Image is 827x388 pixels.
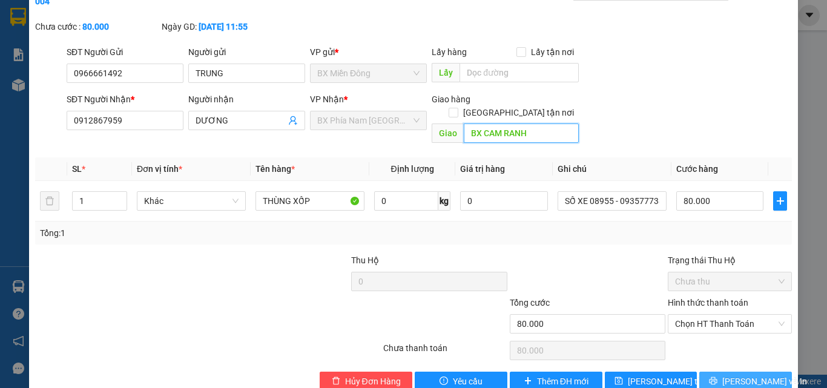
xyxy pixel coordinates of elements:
span: BX Miền Đông [317,64,420,82]
b: [DATE] 11:55 [199,22,248,31]
span: Tên hàng [255,164,295,174]
div: Chưa cước : [35,20,159,33]
span: Đơn vị tính [137,164,182,174]
div: Ngày GD: [162,20,286,33]
span: Giao hàng [432,94,470,104]
b: 80.000 [82,22,109,31]
span: Giá trị hàng [460,164,505,174]
span: Định lượng [390,164,433,174]
span: Khác [144,192,239,210]
span: BX Phía Nam Nha Trang [317,111,420,130]
span: printer [709,376,717,386]
span: Chưa thu [675,272,785,291]
span: Tổng cước [510,298,550,307]
input: Dọc đường [460,63,579,82]
div: Tổng: 1 [40,226,320,240]
span: [PERSON_NAME] thay đổi [628,375,725,388]
span: plus [774,196,786,206]
span: [PERSON_NAME] và In [722,375,807,388]
span: [GEOGRAPHIC_DATA] tận nơi [458,106,579,119]
span: Hủy Đơn Hàng [345,375,401,388]
div: Người gửi [188,45,305,59]
div: Chưa thanh toán [382,341,509,363]
th: Ghi chú [553,157,671,181]
span: Giao [432,123,464,143]
span: Yêu cầu [453,375,483,388]
span: user-add [288,116,298,125]
span: Lấy [432,63,460,82]
span: save [614,376,623,386]
span: plus [524,376,532,386]
label: Hình thức thanh toán [668,298,748,307]
div: VP gửi [310,45,427,59]
span: delete [332,376,340,386]
input: VD: Bàn, Ghế [255,191,364,211]
button: plus [773,191,787,211]
span: Thêm ĐH mới [537,375,588,388]
div: Trạng thái Thu Hộ [668,254,792,267]
span: Thu Hộ [351,255,379,265]
span: VP Nhận [310,94,344,104]
span: Chọn HT Thanh Toán [675,315,785,333]
span: Cước hàng [676,164,718,174]
div: SĐT Người Nhận [67,93,183,106]
div: SĐT Người Gửi [67,45,183,59]
span: SL [72,164,82,174]
div: Người nhận [188,93,305,106]
span: exclamation-circle [440,376,448,386]
button: delete [40,191,59,211]
input: Dọc đường [464,123,579,143]
span: Lấy hàng [432,47,467,57]
span: kg [438,191,450,211]
span: Lấy tận nơi [526,45,579,59]
input: Ghi Chú [558,191,667,211]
